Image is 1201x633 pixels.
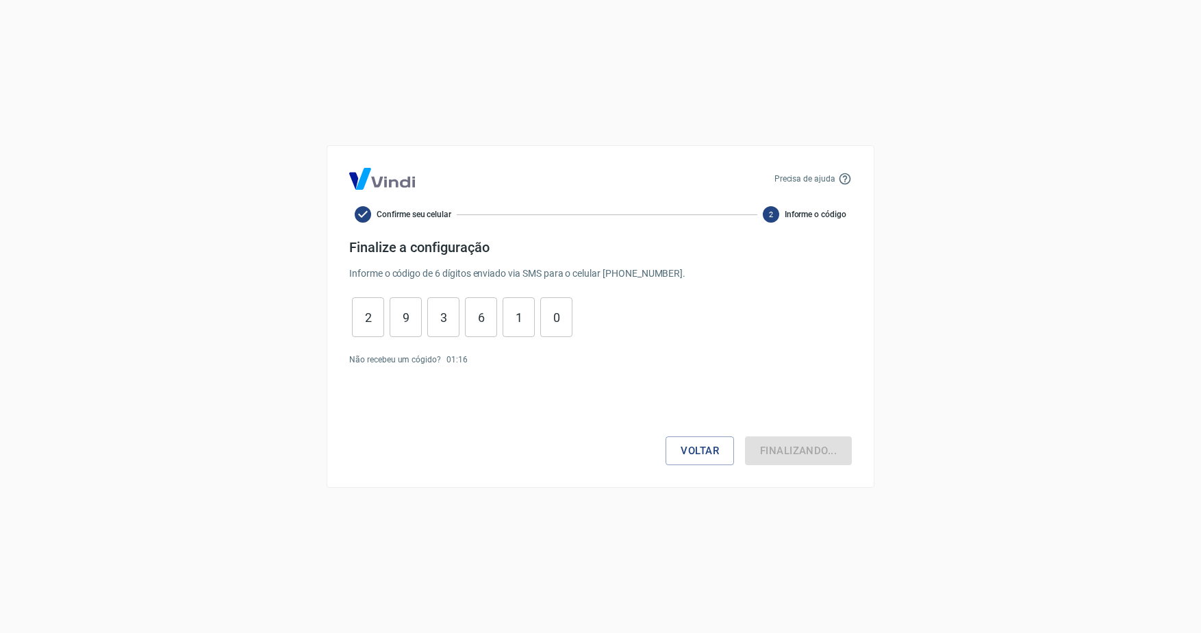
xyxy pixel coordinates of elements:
[446,353,468,366] p: 01 : 16
[349,168,415,190] img: Logo Vind
[349,266,852,281] p: Informe o código de 6 dígitos enviado via SMS para o celular [PHONE_NUMBER] .
[769,210,773,219] text: 2
[774,173,835,185] p: Precisa de ajuda
[349,353,441,366] p: Não recebeu um cógido?
[349,239,852,256] h4: Finalize a configuração
[785,208,846,221] span: Informe o código
[666,436,734,465] button: Voltar
[377,208,451,221] span: Confirme seu celular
